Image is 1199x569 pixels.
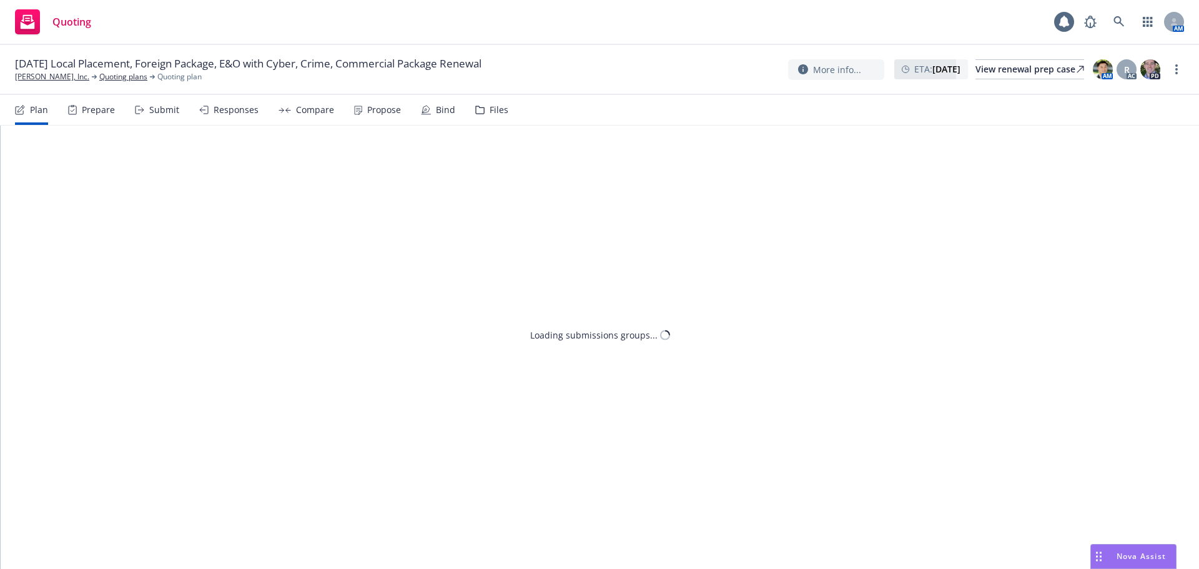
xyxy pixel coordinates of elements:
[1078,9,1103,34] a: Report a Bug
[1090,544,1177,569] button: Nova Assist
[1093,59,1113,79] img: photo
[367,105,401,115] div: Propose
[436,105,455,115] div: Bind
[15,71,89,82] a: [PERSON_NAME], Inc.
[914,62,960,76] span: ETA :
[157,71,202,82] span: Quoting plan
[490,105,508,115] div: Files
[149,105,179,115] div: Submit
[214,105,259,115] div: Responses
[1135,9,1160,34] a: Switch app
[1169,62,1184,77] a: more
[10,4,96,39] a: Quoting
[975,60,1084,79] div: View renewal prep case
[975,59,1084,79] a: View renewal prep case
[788,59,884,80] button: More info...
[99,71,147,82] a: Quoting plans
[1091,545,1107,568] div: Drag to move
[813,63,861,76] span: More info...
[52,17,91,27] span: Quoting
[30,105,48,115] div: Plan
[932,63,960,75] strong: [DATE]
[296,105,334,115] div: Compare
[15,56,481,71] span: [DATE] Local Placement, Foreign Package, E&O with Cyber, Crime, Commercial Package Renewal
[530,329,658,342] div: Loading submissions groups...
[1124,63,1130,76] span: R
[82,105,115,115] div: Prepare
[1107,9,1132,34] a: Search
[1117,551,1166,562] span: Nova Assist
[1140,59,1160,79] img: photo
